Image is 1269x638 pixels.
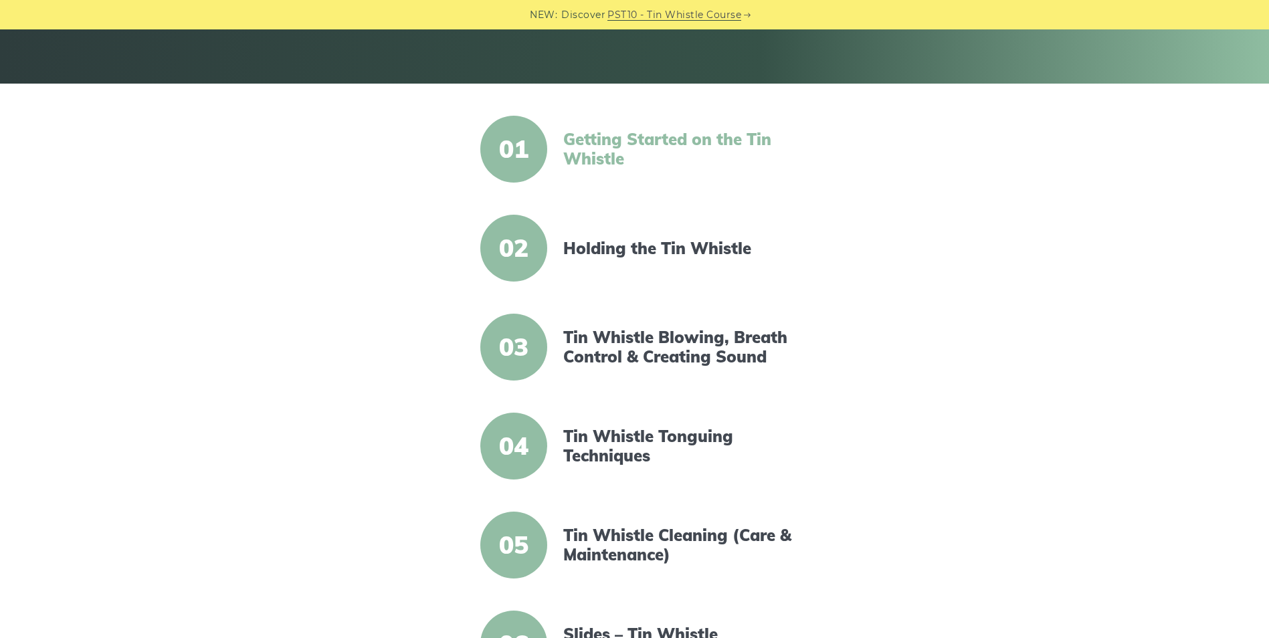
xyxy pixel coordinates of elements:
[563,328,793,366] a: Tin Whistle Blowing, Breath Control & Creating Sound
[607,7,741,23] a: PST10 - Tin Whistle Course
[563,526,793,564] a: Tin Whistle Cleaning (Care & Maintenance)
[530,7,557,23] span: NEW:
[480,116,547,183] span: 01
[563,239,793,258] a: Holding the Tin Whistle
[563,427,793,465] a: Tin Whistle Tonguing Techniques
[480,413,547,480] span: 04
[480,215,547,282] span: 02
[561,7,605,23] span: Discover
[480,314,547,381] span: 03
[480,512,547,578] span: 05
[563,130,793,169] a: Getting Started on the Tin Whistle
